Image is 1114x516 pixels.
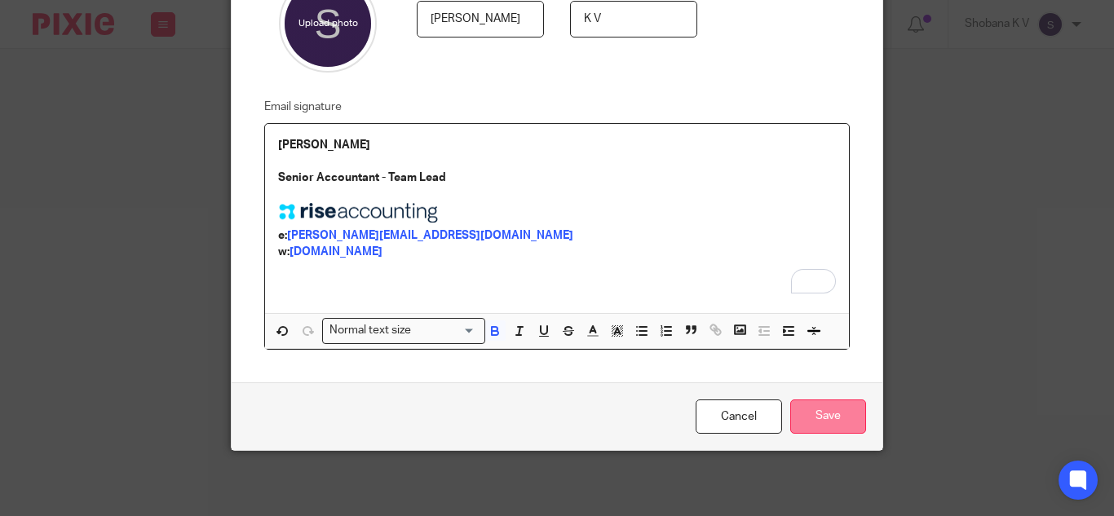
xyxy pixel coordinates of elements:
strong: [PERSON_NAME] Senior Accountant - Team Lead [278,139,446,184]
label: Email signature [264,99,342,115]
img: Image [278,203,441,223]
a: [PERSON_NAME][EMAIL_ADDRESS][DOMAIN_NAME] [287,230,573,241]
input: Save [790,399,866,434]
strong: e: [278,230,287,241]
div: To enrich screen reader interactions, please activate Accessibility in Grammarly extension settings [265,124,849,313]
input: Search for option [417,322,475,339]
div: Search for option [322,318,485,343]
a: Cancel [696,399,782,434]
strong: w: [278,246,290,258]
span: Normal text size [326,322,415,339]
a: [DOMAIN_NAME] [290,246,382,258]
